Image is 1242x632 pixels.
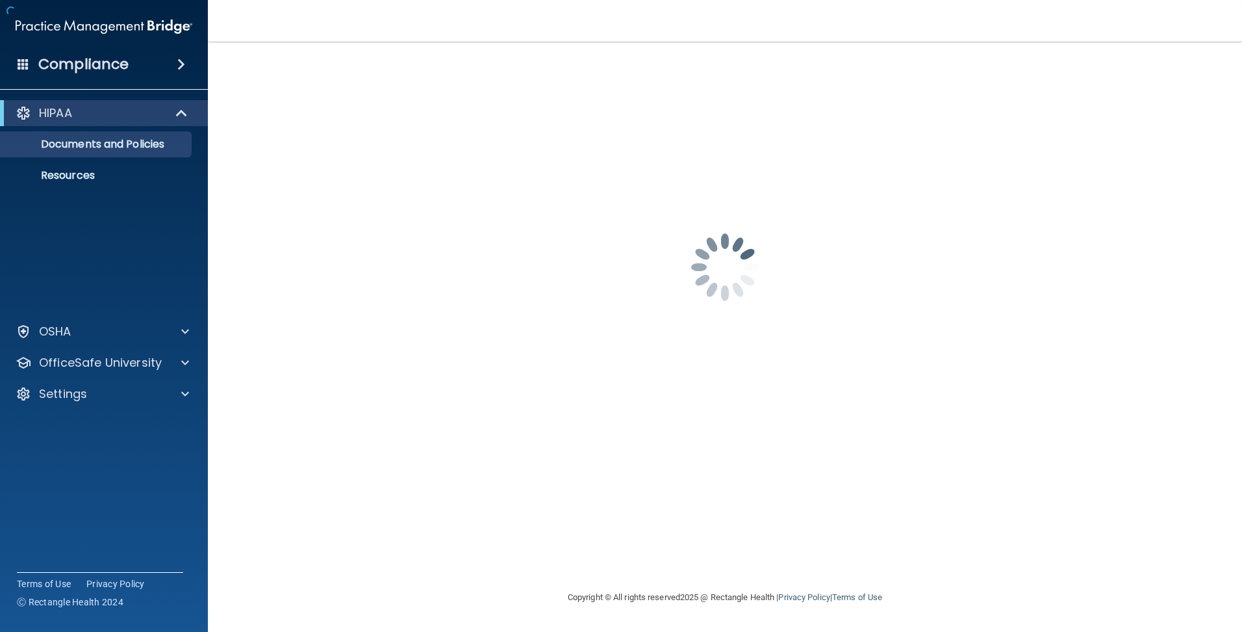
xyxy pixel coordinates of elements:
[778,592,830,602] a: Privacy Policy
[16,105,188,121] a: HIPAA
[39,386,87,402] p: Settings
[16,14,192,40] img: PMB logo
[17,596,123,609] span: Ⓒ Rectangle Health 2024
[488,577,962,618] div: Copyright © All rights reserved 2025 @ Rectangle Health | |
[8,169,186,182] p: Resources
[16,386,189,402] a: Settings
[86,577,145,590] a: Privacy Policy
[38,55,129,73] h4: Compliance
[832,592,882,602] a: Terms of Use
[39,355,162,371] p: OfficeSafe University
[1017,540,1226,592] iframe: Drift Widget Chat Controller
[8,138,186,151] p: Documents and Policies
[17,577,71,590] a: Terms of Use
[39,324,71,339] p: OSHA
[39,105,72,121] p: HIPAA
[660,202,790,332] img: spinner.e123f6fc.gif
[16,355,189,371] a: OfficeSafe University
[16,324,189,339] a: OSHA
